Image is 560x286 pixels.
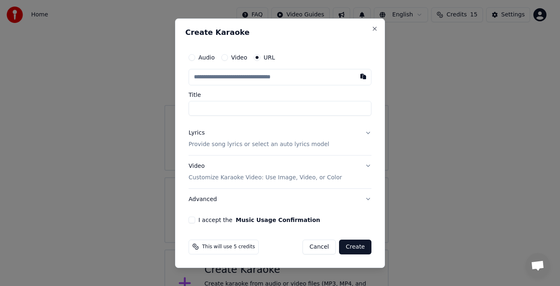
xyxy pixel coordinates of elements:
label: Audio [198,55,215,60]
button: VideoCustomize Karaoke Video: Use Image, Video, or Color [189,156,371,188]
label: URL [264,55,275,60]
p: Provide song lyrics or select an auto lyrics model [189,140,329,149]
button: Create [339,239,371,254]
h2: Create Karaoke [185,29,375,36]
button: Cancel [303,239,336,254]
label: Title [189,92,371,98]
div: Video [189,162,342,182]
label: Video [231,55,247,60]
button: LyricsProvide song lyrics or select an auto lyrics model [189,122,371,155]
button: Advanced [189,188,371,210]
button: I accept the [236,217,320,222]
span: This will use 5 credits [202,243,255,250]
label: I accept the [198,217,320,222]
div: Lyrics [189,129,205,137]
p: Customize Karaoke Video: Use Image, Video, or Color [189,173,342,181]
